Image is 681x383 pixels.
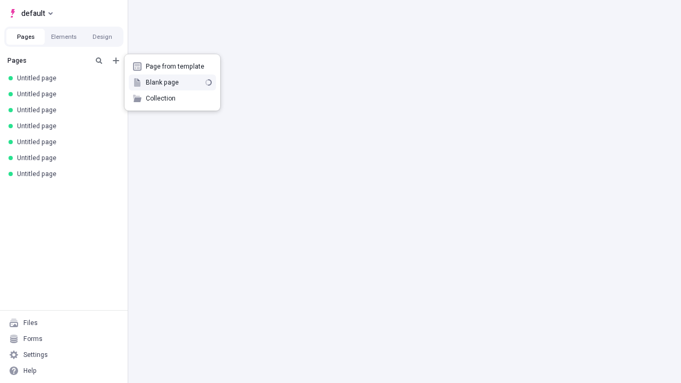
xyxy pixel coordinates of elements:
[124,54,220,111] div: Add new
[17,122,115,130] div: Untitled page
[17,106,115,114] div: Untitled page
[23,319,38,327] div: Files
[4,5,57,21] button: Select site
[17,154,115,162] div: Untitled page
[146,94,212,103] span: Collection
[23,335,43,343] div: Forms
[146,78,201,87] span: Blank page
[110,54,122,67] button: Add new
[6,29,45,45] button: Pages
[17,138,115,146] div: Untitled page
[83,29,121,45] button: Design
[7,56,88,65] div: Pages
[17,90,115,98] div: Untitled page
[21,7,45,20] span: default
[17,74,115,82] div: Untitled page
[23,351,48,359] div: Settings
[146,62,212,71] span: Page from template
[23,367,37,375] div: Help
[17,170,115,178] div: Untitled page
[45,29,83,45] button: Elements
